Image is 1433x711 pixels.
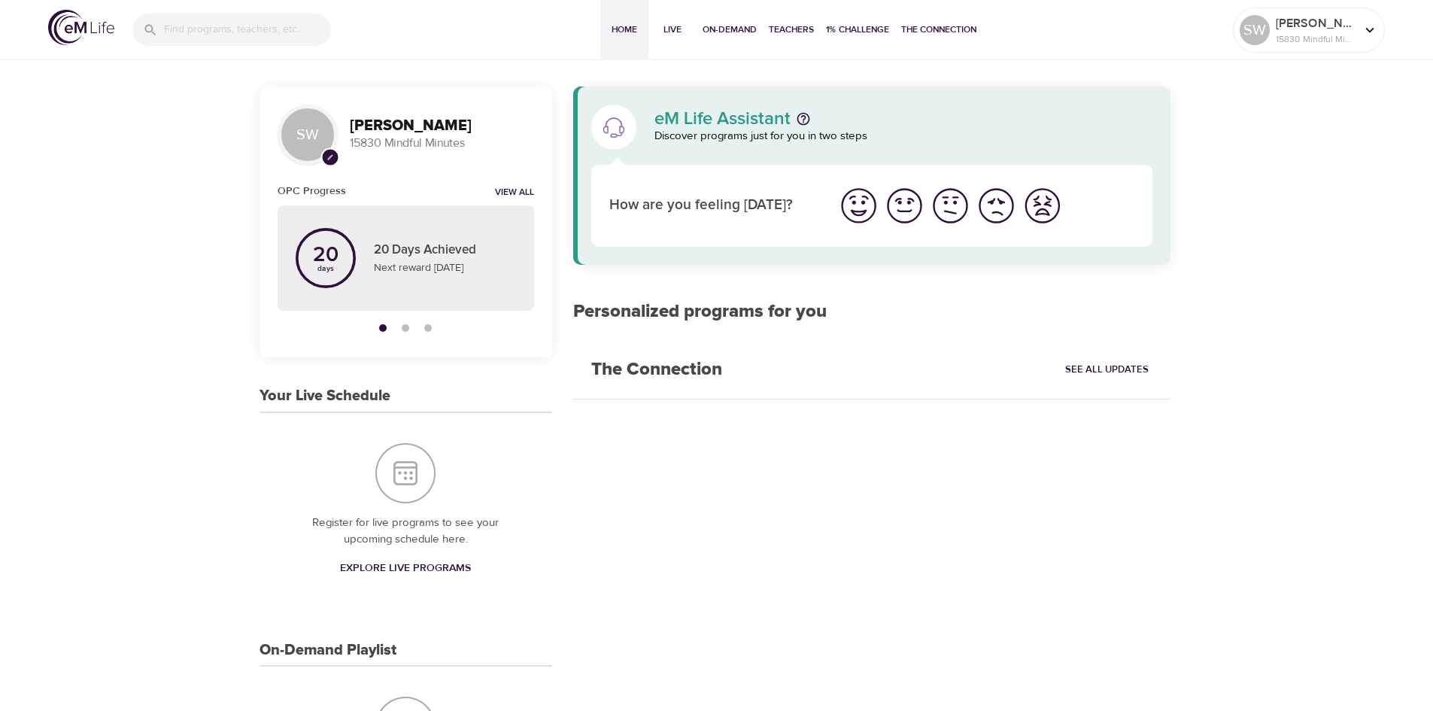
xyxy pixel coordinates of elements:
button: I'm feeling good [882,183,928,229]
h3: On-Demand Playlist [260,642,396,659]
img: great [838,185,879,226]
p: Discover programs just for you in two steps [654,128,1153,145]
img: Your Live Schedule [375,443,436,503]
span: Home [606,22,642,38]
h6: OPC Progress [278,183,346,199]
button: I'm feeling great [836,183,882,229]
img: eM Life Assistant [602,115,626,139]
input: Find programs, teachers, etc... [164,14,331,46]
button: I'm feeling worst [1019,183,1065,229]
h3: Your Live Schedule [260,387,390,405]
p: [PERSON_NAME] [1276,14,1356,32]
p: days [313,266,339,272]
img: logo [48,10,114,45]
button: I'm feeling ok [928,183,973,229]
img: good [884,185,925,226]
a: View all notifications [495,187,534,199]
span: See All Updates [1065,361,1149,378]
img: bad [976,185,1017,226]
span: The Connection [901,22,976,38]
p: 15830 Mindful Minutes [350,135,534,152]
h2: The Connection [573,341,740,399]
span: Explore Live Programs [340,559,471,578]
h3: [PERSON_NAME] [350,117,534,135]
p: 20 Days Achieved [374,241,516,260]
div: SW [278,105,338,165]
a: Explore Live Programs [334,555,477,582]
p: 20 [313,245,339,266]
img: ok [930,185,971,226]
h2: Personalized programs for you [573,301,1171,323]
p: How are you feeling [DATE]? [609,195,818,217]
button: I'm feeling bad [973,183,1019,229]
a: See All Updates [1061,358,1152,381]
p: 15830 Mindful Minutes [1276,32,1356,46]
img: worst [1022,185,1063,226]
span: 1% Challenge [826,22,889,38]
p: eM Life Assistant [654,110,791,128]
p: Register for live programs to see your upcoming schedule here. [290,515,522,548]
span: On-Demand [703,22,757,38]
p: Next reward [DATE] [374,260,516,276]
span: Live [654,22,691,38]
div: SW [1240,15,1270,45]
span: Teachers [769,22,814,38]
